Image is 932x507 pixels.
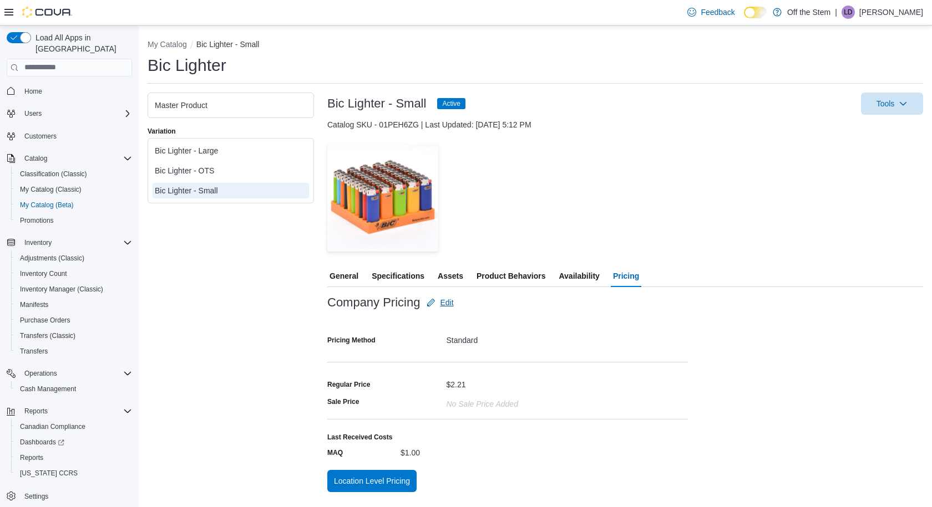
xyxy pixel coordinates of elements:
[327,380,370,389] div: Regular Price
[16,329,80,342] a: Transfers (Classic)
[20,84,132,98] span: Home
[11,344,136,359] button: Transfers
[24,109,42,118] span: Users
[20,152,52,165] button: Catalog
[20,216,54,225] span: Promotions
[20,453,43,462] span: Reports
[24,87,42,96] span: Home
[559,265,599,287] span: Availability
[16,167,132,181] span: Classification (Classic)
[327,448,343,457] label: MAQ
[16,298,132,311] span: Manifests
[20,316,70,325] span: Purchase Orders
[327,397,359,406] label: Sale Price
[11,465,136,481] button: [US_STATE] CCRS
[442,99,460,109] span: Active
[22,7,72,18] img: Cova
[438,265,463,287] span: Assets
[16,198,78,212] a: My Catalog (Beta)
[20,170,87,178] span: Classification (Classic)
[20,367,132,380] span: Operations
[20,331,75,340] span: Transfers (Classic)
[16,252,89,265] a: Adjustments (Classic)
[2,106,136,121] button: Users
[2,403,136,419] button: Reports
[20,404,52,418] button: Reports
[11,434,136,450] a: Dashboards
[20,201,74,209] span: My Catalog (Beta)
[20,300,48,309] span: Manifests
[148,40,187,49] button: My Catalog
[20,85,47,98] a: Home
[447,331,688,345] div: Standard
[16,214,132,227] span: Promotions
[20,269,67,278] span: Inventory Count
[24,492,48,501] span: Settings
[16,329,132,342] span: Transfers (Classic)
[16,382,80,396] a: Cash Management
[334,475,410,486] span: Location Level Pricing
[16,198,132,212] span: My Catalog (Beta)
[16,420,90,433] a: Canadian Compliance
[20,469,78,478] span: [US_STATE] CCRS
[16,345,52,358] a: Transfers
[16,283,108,296] a: Inventory Manager (Classic)
[16,451,48,464] a: Reports
[447,376,466,389] div: $2.21
[16,420,132,433] span: Canadian Compliance
[16,252,132,265] span: Adjustments (Classic)
[842,6,855,19] div: Luc Dinnissen
[20,347,48,356] span: Transfers
[327,144,438,252] img: Image for Bic Lighter - Small
[16,183,86,196] a: My Catalog (Classic)
[11,197,136,213] button: My Catalog (Beta)
[16,267,72,280] a: Inventory Count
[859,6,923,19] p: [PERSON_NAME]
[16,314,132,327] span: Purchase Orders
[701,7,735,18] span: Feedback
[2,366,136,381] button: Operations
[20,385,76,393] span: Cash Management
[20,438,64,447] span: Dashboards
[155,165,307,176] div: Bic Lighter - OTS
[877,98,895,109] span: Tools
[20,236,132,249] span: Inventory
[16,467,82,480] a: [US_STATE] CCRS
[2,235,136,250] button: Inventory
[787,6,830,19] p: Off the Stem
[327,433,392,442] label: Last Received Costs
[422,291,458,314] button: Edit
[11,281,136,297] button: Inventory Manager (Classic)
[372,265,424,287] span: Specifications
[11,419,136,434] button: Canadian Compliance
[20,490,53,503] a: Settings
[148,127,176,136] label: Variation
[16,314,75,327] a: Purchase Orders
[20,129,132,143] span: Customers
[20,489,132,503] span: Settings
[24,407,48,416] span: Reports
[20,130,61,143] a: Customers
[327,296,420,309] h3: Company Pricing
[327,336,376,345] label: Pricing Method
[11,250,136,266] button: Adjustments (Classic)
[613,265,639,287] span: Pricing
[11,381,136,397] button: Cash Management
[155,100,307,111] div: Master Product
[11,313,136,328] button: Purchase Orders
[16,451,132,464] span: Reports
[20,236,56,249] button: Inventory
[11,266,136,281] button: Inventory Count
[11,166,136,182] button: Classification (Classic)
[20,422,85,431] span: Canadian Compliance
[2,83,136,99] button: Home
[24,132,57,141] span: Customers
[148,39,923,52] nav: An example of EuiBreadcrumbs
[20,152,132,165] span: Catalog
[477,265,545,287] span: Product Behaviors
[2,128,136,144] button: Customers
[148,54,226,76] h1: Bic Lighter
[861,93,923,115] button: Tools
[2,151,136,166] button: Catalog
[437,98,465,109] span: Active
